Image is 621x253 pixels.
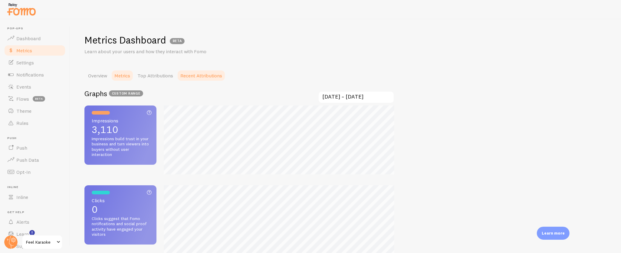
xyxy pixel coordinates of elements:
span: Theme [16,108,31,114]
span: Learn [16,231,29,237]
a: Metrics [4,44,66,57]
a: Learn [4,228,66,240]
span: Impressions [92,118,149,123]
div: Learn more [537,227,570,240]
span: 3,110 [92,125,149,135]
span: Settings [16,60,34,66]
span: Inline [16,194,28,200]
span: Get Help [7,210,66,214]
a: Feel Karaoke [22,235,63,249]
span: Feel Karaoke [26,238,55,246]
a: Rules [4,117,66,129]
p: Learn about your users and how they interact with Fomo [84,48,230,55]
span: Push [16,145,27,151]
span: Clicks suggest that Fomo notifications and social proof activity have engaged your visitors [92,216,149,237]
span: Opt-In [16,169,31,175]
span: Notifications [16,72,44,78]
span: Alerts [16,219,29,225]
a: Alerts [4,216,66,228]
a: Top Attributions [134,70,177,82]
span: Events [16,84,31,90]
input: Select Date Range [318,91,394,103]
span: Metrics [16,47,32,54]
span: Flows [16,96,29,102]
h2: Graphs [84,89,143,98]
a: Opt-In [4,166,66,178]
span: Clicks [92,198,149,203]
span: beta [33,96,45,102]
a: Overview [84,70,111,82]
span: Impressions build trust in your business and turn viewers into buyers without user interaction [92,136,149,157]
span: Pop-ups [7,27,66,31]
svg: <p>Watch New Feature Tutorials!</p> [29,230,35,235]
span: Inline [7,185,66,189]
a: Dashboard [4,32,66,44]
a: Metrics [111,70,134,82]
a: Settings [4,57,66,69]
img: fomo-relay-logo-orange.svg [6,2,37,17]
a: Recent Attributions [177,70,226,82]
span: 0 [92,205,149,214]
a: Events [4,81,66,93]
span: Push Data [16,157,39,163]
a: Theme [4,105,66,117]
a: Flows beta [4,93,66,105]
a: Notifications [4,69,66,81]
p: Learn more [542,230,565,236]
a: Push Data [4,154,66,166]
span: Rules [16,120,28,126]
span: Push [7,136,66,140]
a: Inline [4,191,66,203]
h1: Metrics Dashboard [84,34,166,46]
span: Dashboard [16,35,41,41]
a: Push [4,142,66,154]
span: custom range [109,90,143,96]
span: BETA [170,38,185,44]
